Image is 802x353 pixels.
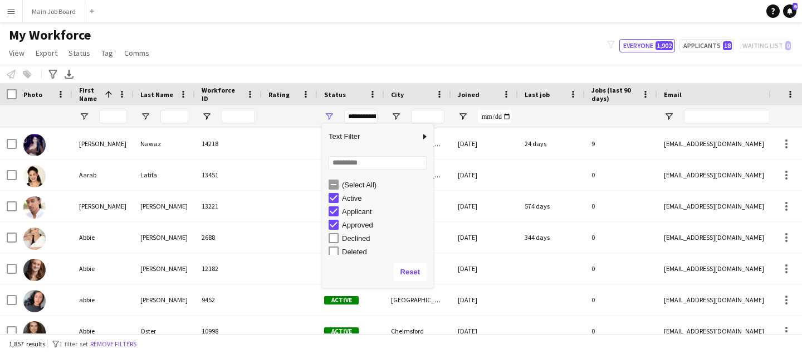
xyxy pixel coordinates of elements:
[59,340,88,348] span: 1 filter set
[69,48,90,58] span: Status
[140,90,173,99] span: Last Name
[97,46,118,60] a: Tag
[134,253,195,284] div: [PERSON_NAME]
[525,90,550,99] span: Last job
[322,124,433,288] div: Column Filter
[342,221,430,229] div: Approved
[783,4,796,18] a: 9
[342,248,430,256] div: Deleted
[195,253,262,284] div: 12182
[160,110,188,123] input: Last Name Filter Input
[99,110,127,123] input: First Name Filter Input
[195,222,262,253] div: 2688
[195,284,262,315] div: 9452
[322,127,420,146] span: Text Filter
[23,321,46,344] img: Abbie Oster
[72,191,134,221] div: [PERSON_NAME]
[268,90,290,99] span: Rating
[195,316,262,346] div: 10998
[518,128,585,159] div: 24 days
[101,48,113,58] span: Tag
[202,86,242,103] span: Workforce ID
[384,316,451,346] div: Chelmsford
[342,207,430,216] div: Applicant
[619,39,675,52] button: Everyone1,902
[585,191,657,221] div: 0
[585,253,657,284] div: 0
[518,222,585,253] div: 344 days
[72,253,134,284] div: Abbie
[478,110,511,123] input: Joined Filter Input
[134,222,195,253] div: [PERSON_NAME]
[518,191,585,221] div: 574 days
[384,284,451,315] div: [GEOGRAPHIC_DATA]
[322,178,433,325] div: Filter List
[451,316,518,346] div: [DATE]
[195,191,262,221] div: 13221
[79,112,89,122] button: Open Filter Menu
[793,3,798,10] span: 9
[46,67,60,81] app-action-btn: Advanced filters
[134,316,195,346] div: Oster
[31,46,62,60] a: Export
[72,222,134,253] div: Abbie
[451,253,518,284] div: [DATE]
[195,128,262,159] div: 14218
[72,316,134,346] div: Abbie
[23,259,46,281] img: Abbie Kidd
[140,112,150,122] button: Open Filter Menu
[656,41,673,50] span: 1,902
[342,194,430,202] div: Active
[23,1,85,22] button: Main Job Board
[88,338,139,350] button: Remove filters
[458,90,480,99] span: Joined
[222,110,255,123] input: Workforce ID Filter Input
[23,228,46,250] img: Abbie Chambers
[23,90,42,99] span: Photo
[585,159,657,190] div: 0
[324,296,359,304] span: Active
[134,284,195,315] div: [PERSON_NAME]
[342,234,430,243] div: Declined
[9,48,25,58] span: View
[391,112,401,122] button: Open Filter Menu
[23,290,46,312] img: abbie Murdoch
[458,112,468,122] button: Open Filter Menu
[664,90,682,99] span: Email
[72,159,134,190] div: Aarab
[4,46,29,60] a: View
[195,159,262,190] div: 13451
[342,181,430,189] div: (Select All)
[9,27,91,43] span: My Workforce
[329,156,427,170] input: Search filter values
[62,67,76,81] app-action-btn: Export XLSX
[36,48,57,58] span: Export
[202,112,212,122] button: Open Filter Menu
[391,90,404,99] span: City
[72,128,134,159] div: [PERSON_NAME]
[591,86,637,103] span: Jobs (last 90 days)
[451,128,518,159] div: [DATE]
[451,284,518,315] div: [DATE]
[64,46,95,60] a: Status
[451,222,518,253] div: [DATE]
[664,112,674,122] button: Open Filter Menu
[324,112,334,122] button: Open Filter Menu
[585,222,657,253] div: 0
[23,134,46,156] img: Aalia Nawaz
[411,110,444,123] input: City Filter Input
[679,39,734,52] button: Applicants18
[120,46,154,60] a: Comms
[585,128,657,159] div: 9
[324,327,359,336] span: Active
[79,86,100,103] span: First Name
[394,263,427,281] button: Reset
[124,48,149,58] span: Comms
[72,284,134,315] div: abbie
[723,41,732,50] span: 18
[134,191,195,221] div: [PERSON_NAME]
[585,316,657,346] div: 0
[23,196,46,219] img: Aaron Carty
[451,159,518,190] div: [DATE]
[451,191,518,221] div: [DATE]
